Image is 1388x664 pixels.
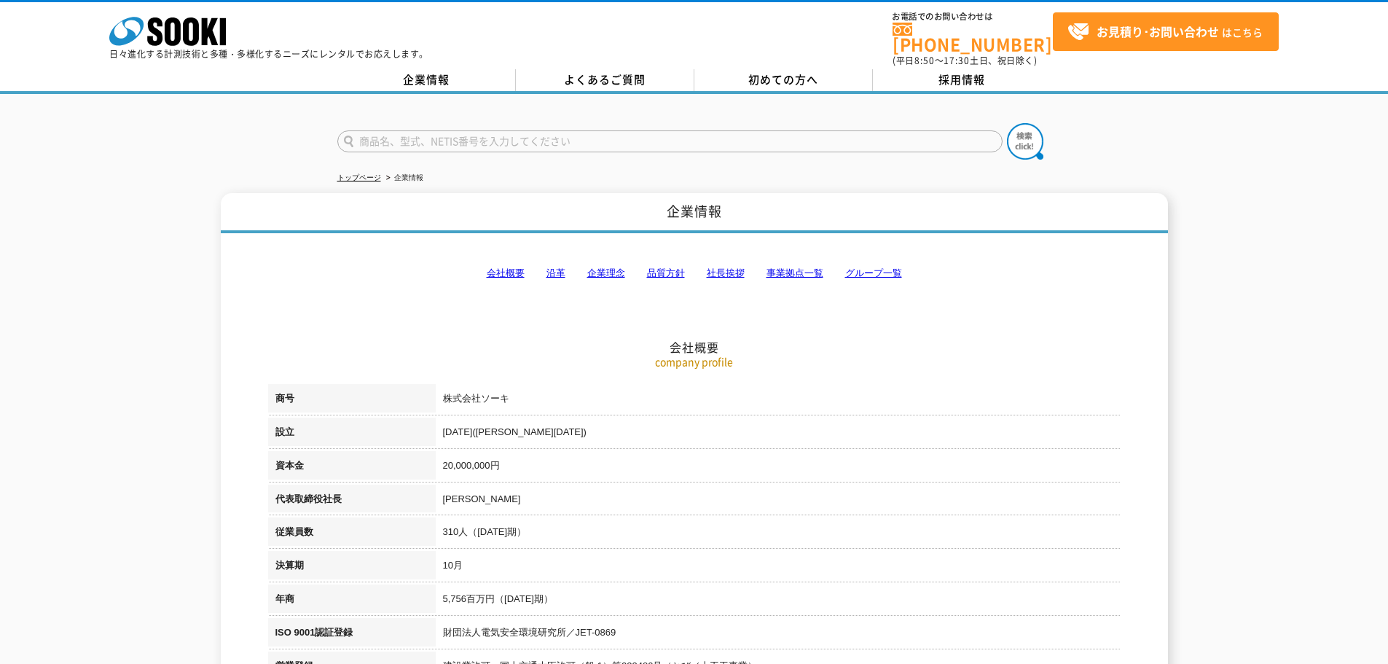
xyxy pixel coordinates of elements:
a: 企業情報 [337,69,516,91]
td: 20,000,000円 [436,451,1121,485]
td: 財団法人電気安全環境研究所／JET-0869 [436,618,1121,652]
td: 310人（[DATE]期） [436,517,1121,551]
a: 採用情報 [873,69,1051,91]
a: 沿革 [546,267,565,278]
a: トップページ [337,173,381,181]
p: 日々進化する計測技術と多種・多様化するニーズにレンタルでお応えします。 [109,50,428,58]
td: [PERSON_NAME] [436,485,1121,518]
td: 10月 [436,551,1121,585]
span: 初めての方へ [748,71,818,87]
a: 会社概要 [487,267,525,278]
a: [PHONE_NUMBER] [893,23,1053,52]
td: 株式会社ソーキ [436,384,1121,418]
h2: 会社概要 [268,194,1121,355]
span: 8:50 [914,54,935,67]
th: ISO 9001認証登録 [268,618,436,652]
strong: お見積り･お問い合わせ [1097,23,1219,40]
p: company profile [268,354,1121,370]
th: 商号 [268,384,436,418]
span: 17:30 [944,54,970,67]
span: お電話でのお問い合わせは [893,12,1053,21]
a: よくあるご質問 [516,69,694,91]
th: 代表取締役社長 [268,485,436,518]
span: (平日 ～ 土日、祝日除く) [893,54,1037,67]
h1: 企業情報 [221,193,1168,233]
a: 品質方針 [647,267,685,278]
a: 企業理念 [587,267,625,278]
input: 商品名、型式、NETIS番号を入力してください [337,130,1003,152]
th: 年商 [268,585,436,618]
th: 設立 [268,418,436,451]
a: グループ一覧 [845,267,902,278]
th: 決算期 [268,551,436,585]
a: 社長挨拶 [707,267,745,278]
td: [DATE]([PERSON_NAME][DATE]) [436,418,1121,451]
li: 企業情報 [383,171,423,186]
th: 資本金 [268,451,436,485]
td: 5,756百万円（[DATE]期） [436,585,1121,618]
span: はこちら [1067,21,1263,43]
a: 事業拠点一覧 [766,267,823,278]
img: btn_search.png [1007,123,1043,160]
th: 従業員数 [268,517,436,551]
a: お見積り･お問い合わせはこちら [1053,12,1279,51]
a: 初めての方へ [694,69,873,91]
